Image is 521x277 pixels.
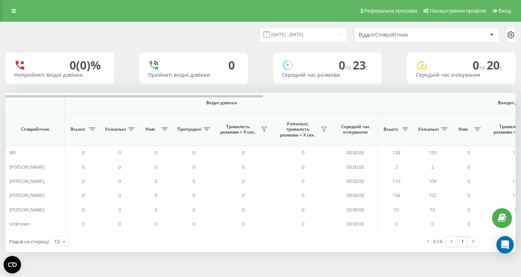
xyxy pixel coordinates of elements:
span: Унікальні, тривалість розмови > Х сек. [277,121,318,138]
span: Тривалість розмови > Х сек. [217,124,259,135]
span: [PERSON_NAME] [9,164,45,170]
span: 0 [154,206,157,213]
span: 0 [154,164,157,170]
div: 0 (0)% [69,58,101,72]
span: 0 [467,206,470,213]
span: Унікальні [418,126,439,132]
span: 0 [82,206,85,213]
span: 0 [467,149,470,156]
span: Нові [454,126,472,132]
span: 156 [393,192,400,198]
span: 0 [118,206,121,213]
span: 152 [429,192,436,198]
span: 0 [82,178,85,184]
td: 00:00:00 [333,174,378,188]
span: Рядків на сторінці [9,238,49,245]
span: Середній час очікування [338,124,372,135]
span: 0 [192,164,195,170]
span: 0 [82,164,85,170]
span: 0 [192,221,195,227]
span: 0 [242,221,245,227]
div: Середній час очікування [416,72,507,78]
span: 10 [394,206,399,213]
div: 10 [54,238,60,245]
td: 00:00:00 [333,188,378,202]
td: 00:00:00 [333,160,378,174]
span: 10 [430,206,435,213]
span: 2 [395,164,398,170]
span: Всього [69,126,87,132]
span: 0 [192,192,195,198]
span: 0 [82,192,85,198]
div: Відділ/Співробітник [359,32,445,38]
span: 0 [242,178,245,184]
td: 00:00:00 [333,202,378,217]
span: 0 [395,221,398,227]
button: Open CMP widget [4,256,21,273]
span: [PERSON_NAME] [9,178,45,184]
span: 0 [82,221,85,227]
span: 0 [192,149,195,156]
span: 0 [467,178,470,184]
span: 0 [242,164,245,170]
span: Всього [382,126,400,132]
span: 110 [393,178,400,184]
td: 00:00:00 [333,217,378,231]
span: 109 [429,178,436,184]
div: Прийняті вхідні дзвінки [148,72,239,78]
span: 0 [82,149,85,156]
span: 0 [242,206,245,213]
div: 1 - 6 з 6 [427,238,442,245]
span: хв [345,63,353,71]
span: Унікальні [105,126,126,132]
span: 0 [473,57,487,73]
span: 0 [118,192,121,198]
span: 20 [487,57,503,73]
span: Реферальна програма [364,8,418,14]
td: 00:00:00 [333,146,378,160]
span: 0 [302,149,304,156]
span: 0 [302,192,304,198]
span: 0 [118,149,121,156]
span: Вхідні дзвінки [84,100,359,106]
span: 0 [154,192,157,198]
span: 0 [431,221,434,227]
span: 0 [467,192,470,198]
div: Неприйняті вхідні дзвінки [14,72,105,78]
span: 0 [242,149,245,156]
span: 0 [154,149,157,156]
span: 0 [467,164,470,170]
span: 0 [302,221,304,227]
span: Налаштування профілю [430,8,486,14]
span: c [500,63,503,71]
span: 0 [242,192,245,198]
span: 0 [118,178,121,184]
span: 0 [192,178,195,184]
span: Bill [9,149,16,156]
span: 0 [118,164,121,170]
div: Open Intercom Messenger [496,236,514,253]
span: 0 [339,57,353,73]
span: c [366,63,369,71]
span: 0 [118,221,121,227]
span: 0 [302,164,304,170]
span: [PERSON_NAME] [9,192,45,198]
span: Unknown [9,221,30,227]
span: 0 [154,178,157,184]
div: Середній час розмови [282,72,373,78]
span: 0 [154,221,157,227]
span: 0 [192,206,195,213]
span: [PERSON_NAME] [9,206,45,213]
span: 129 [429,149,436,156]
div: 0 [228,58,235,72]
span: 2 [431,164,434,170]
a: 1 [457,236,468,247]
span: Вихід [499,8,511,14]
span: Нові [141,126,159,132]
span: 0 [302,178,304,184]
span: 0 [302,206,304,213]
span: 0 [467,221,470,227]
span: хв [479,63,487,71]
span: 133 [393,149,400,156]
span: Пропущені [177,126,201,132]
